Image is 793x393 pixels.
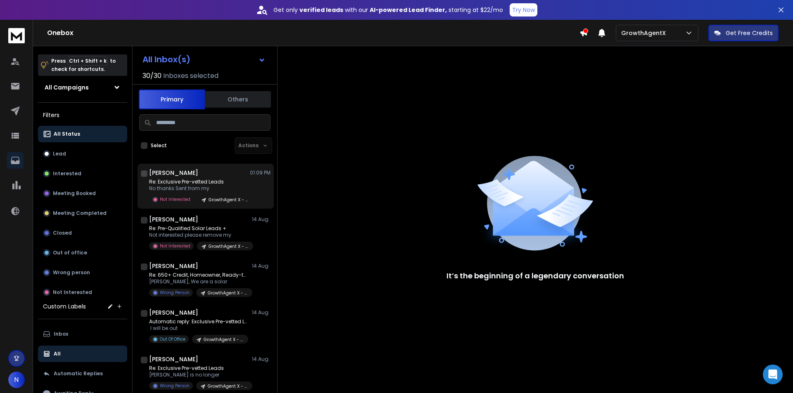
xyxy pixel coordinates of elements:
button: Lead [38,146,127,162]
button: Try Now [510,3,537,16]
button: Closed [38,225,127,241]
p: GrowthAgent X - Solar Companies [209,197,248,203]
p: Closed [53,230,72,236]
button: Not Interested [38,284,127,301]
p: Meeting Booked [53,190,96,197]
p: All Status [54,131,80,137]
p: Automatic reply: Exclusive Pre-vetted Leads [149,318,248,325]
span: 30 / 30 [142,71,161,81]
button: Get Free Credits [708,25,779,41]
p: Get Free Credits [726,29,773,37]
label: Select [151,142,167,149]
h1: [PERSON_NAME] [149,215,198,224]
p: GrowthAgent X - Solar Companies [208,383,247,389]
p: Re: Pre-Qualified Solar Leads + [149,225,248,232]
p: I will be out [149,325,248,332]
span: Ctrl + Shift + k [68,56,108,66]
h3: Inboxes selected [163,71,218,81]
p: All [54,351,61,357]
h1: [PERSON_NAME] [149,308,198,317]
p: Inbox [54,331,68,337]
h1: [PERSON_NAME] [149,169,198,177]
button: Interested [38,165,127,182]
button: Meeting Completed [38,205,127,221]
p: Wrong Person [160,383,190,389]
button: All [38,346,127,362]
p: Out of office [53,249,87,256]
button: N [8,372,25,388]
h1: All Inbox(s) [142,55,190,64]
img: logo [8,28,25,43]
p: Re: Exclusive Pre-vetted Leads [149,365,248,372]
button: Primary [139,89,205,109]
p: GrowthAgent X - Solar Companies [209,243,248,249]
p: Not interested please remove my [149,232,248,238]
p: [PERSON_NAME] is no longer [149,372,248,378]
h3: Custom Labels [43,302,86,311]
p: Wrong person [53,269,90,276]
button: Meeting Booked [38,185,127,202]
p: No thanks Sent from my [149,185,248,192]
button: Automatic Replies [38,365,127,382]
p: It’s the beginning of a legendary conversation [446,270,624,282]
button: All Status [38,126,127,142]
strong: verified leads [299,6,343,14]
p: Press to check for shortcuts. [51,57,116,73]
p: 14 Aug [252,356,271,362]
p: Automatic Replies [54,370,103,377]
button: All Campaigns [38,79,127,96]
div: Open Intercom Messenger [763,365,783,384]
button: Inbox [38,326,127,342]
p: 14 Aug [252,309,271,316]
p: Wrong Person [160,289,190,296]
button: Others [205,90,271,108]
p: GrowthAgentX [621,29,669,37]
h1: [PERSON_NAME] [149,262,198,270]
p: Meeting Completed [53,210,107,217]
p: Get only with our starting at $22/mo [273,6,503,14]
p: 01:09 PM [250,169,271,176]
button: Out of office [38,245,127,261]
p: 14 Aug [252,263,271,269]
p: Interested [53,170,81,177]
p: Re: 650+ Credit, Homeowner, Ready-to-Install [149,272,248,278]
p: Lead [53,151,66,157]
button: Wrong person [38,264,127,281]
p: Try Now [512,6,535,14]
strong: AI-powered Lead Finder, [370,6,447,14]
p: Not Interested [160,196,190,202]
p: GrowthAgent X - Solar Companies [204,337,243,343]
p: GrowthAgent X - Solar Companies [208,290,247,296]
p: Re: Exclusive Pre-vetted Leads [149,179,248,185]
p: Not Interested [53,289,92,296]
h3: Filters [38,109,127,121]
h1: Onebox [47,28,579,38]
button: All Inbox(s) [136,51,272,68]
h1: All Campaigns [45,83,89,92]
p: Not Interested [160,243,190,249]
h1: [PERSON_NAME] [149,355,198,363]
p: 14 Aug [252,216,271,223]
p: [PERSON_NAME], We are a solar [149,278,248,285]
p: Out Of Office [160,336,185,342]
